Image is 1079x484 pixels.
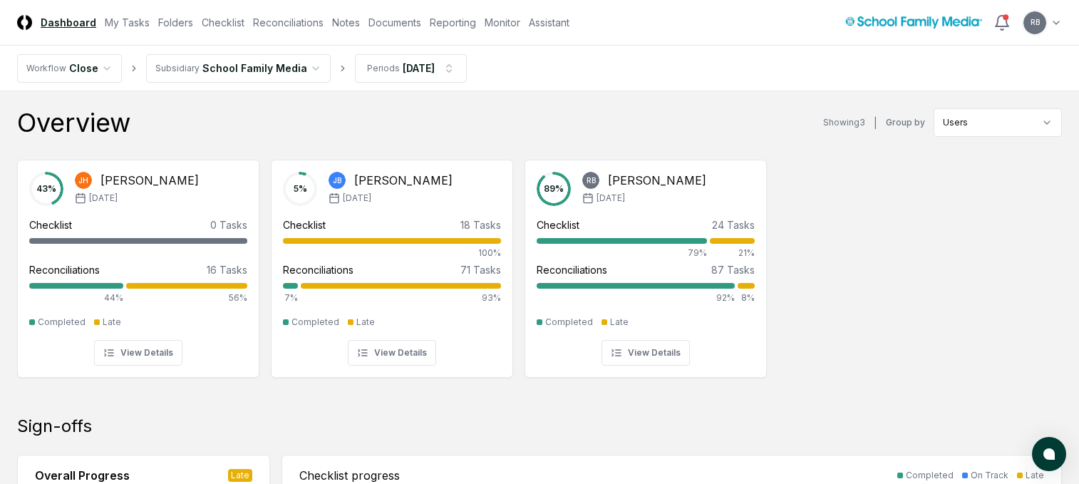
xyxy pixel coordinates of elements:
[35,467,130,484] div: Overall Progress
[545,316,593,329] div: Completed
[537,262,607,277] div: Reconciliations
[711,262,755,277] div: 87 Tasks
[343,192,371,205] span: [DATE]
[283,292,298,304] div: 7%
[355,54,467,83] button: Periods[DATE]
[38,316,86,329] div: Completed
[537,217,579,232] div: Checklist
[354,172,453,189] div: [PERSON_NAME]
[1031,17,1040,28] span: RB
[710,247,755,259] div: 21%
[886,118,925,127] label: Group by
[602,340,690,366] button: View Details
[17,108,130,137] div: Overview
[105,15,150,30] a: My Tasks
[17,415,1062,438] div: Sign-offs
[283,247,501,259] div: 100%
[253,15,324,30] a: Reconciliations
[17,148,259,378] a: 43%JH[PERSON_NAME][DATE]Checklist0 TasksReconciliations16 Tasks44%56%CompletedLateView Details
[17,54,467,83] nav: breadcrumb
[367,62,400,75] div: Periods
[78,175,88,186] span: JH
[207,262,247,277] div: 16 Tasks
[430,15,476,30] a: Reporting
[712,217,755,232] div: 24 Tasks
[529,15,569,30] a: Assistant
[738,292,755,304] div: 8%
[1032,437,1066,471] button: atlas-launcher
[202,15,244,30] a: Checklist
[971,469,1008,482] div: On Track
[41,15,96,30] a: Dashboard
[368,15,421,30] a: Documents
[283,217,326,232] div: Checklist
[823,116,865,129] div: Showing 3
[210,217,247,232] div: 0 Tasks
[1026,469,1044,482] div: Late
[228,469,252,482] div: Late
[271,148,513,378] a: 5%JB[PERSON_NAME][DATE]Checklist18 Tasks100%Reconciliations71 Tasks7%93%CompletedLateView Details
[26,62,66,75] div: Workflow
[597,192,625,205] span: [DATE]
[94,340,182,366] button: View Details
[845,16,982,29] img: School Family Media logo
[301,292,501,304] div: 93%
[537,247,707,259] div: 79%
[89,192,118,205] span: [DATE]
[29,262,100,277] div: Reconciliations
[403,61,435,76] div: [DATE]
[332,15,360,30] a: Notes
[485,15,520,30] a: Monitor
[348,340,436,366] button: View Details
[874,115,877,130] div: |
[333,175,341,186] span: JB
[29,292,123,304] div: 44%
[291,316,339,329] div: Completed
[103,316,121,329] div: Late
[460,262,501,277] div: 71 Tasks
[356,316,375,329] div: Late
[906,469,954,482] div: Completed
[610,316,629,329] div: Late
[17,15,32,30] img: Logo
[587,175,596,186] span: RB
[29,217,72,232] div: Checklist
[525,148,767,378] a: 89%RB[PERSON_NAME][DATE]Checklist24 Tasks79%21%Reconciliations87 Tasks92%8%CompletedLateView Details
[537,292,735,304] div: 92%
[1022,10,1048,36] button: RB
[100,172,199,189] div: [PERSON_NAME]
[155,62,200,75] div: Subsidiary
[283,262,353,277] div: Reconciliations
[460,217,501,232] div: 18 Tasks
[158,15,193,30] a: Folders
[126,292,247,304] div: 56%
[608,172,706,189] div: [PERSON_NAME]
[299,467,400,484] div: Checklist progress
